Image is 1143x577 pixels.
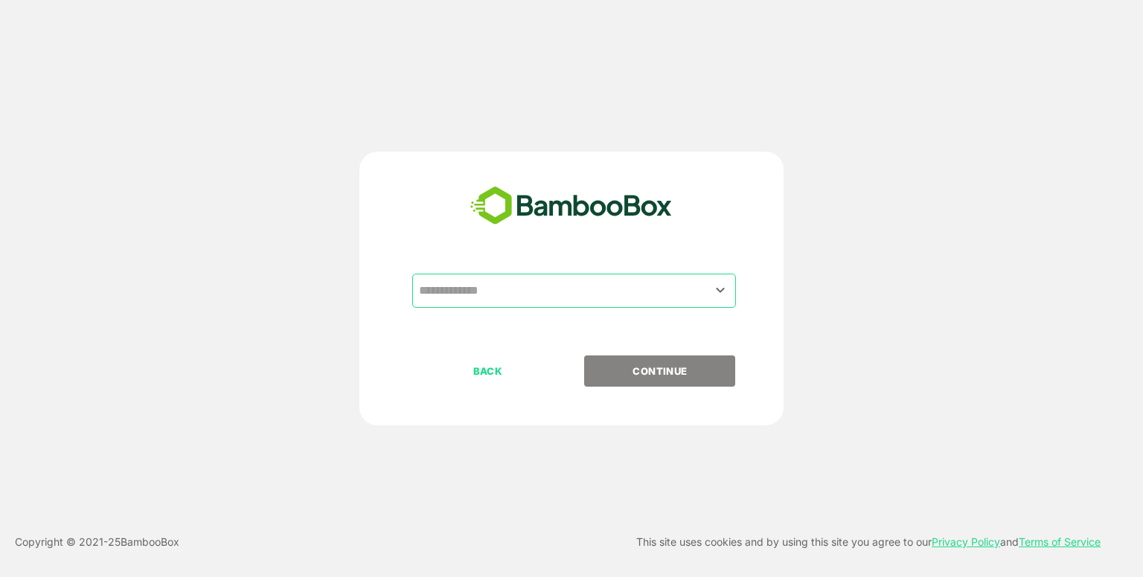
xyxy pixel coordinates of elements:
[586,363,734,379] p: CONTINUE
[414,363,563,379] p: BACK
[1019,535,1101,548] a: Terms of Service
[584,355,735,387] button: CONTINUE
[932,535,1000,548] a: Privacy Policy
[711,280,731,300] button: Open
[15,533,179,551] p: Copyright © 2021- 25 BambooBox
[412,355,563,387] button: BACK
[636,533,1101,551] p: This site uses cookies and by using this site you agree to our and
[462,181,680,231] img: bamboobox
